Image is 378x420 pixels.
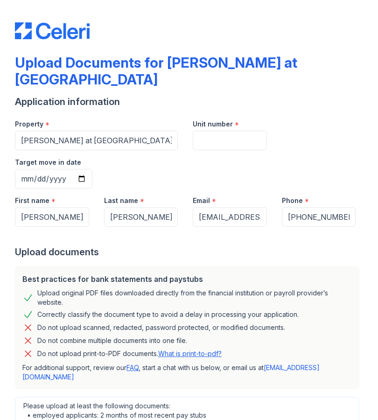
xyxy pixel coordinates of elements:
label: Phone [282,196,303,205]
div: Upload Documents for [PERSON_NAME] at [GEOGRAPHIC_DATA] [15,54,363,88]
div: Application information [15,95,363,108]
label: Email [193,196,210,205]
label: First name [15,196,49,205]
div: Upload documents [15,245,363,259]
label: Last name [104,196,138,205]
img: CE_Logo_Blue-a8612792a0a2168367f1c8372b55b34899dd931a85d93a1a3d3e32e68fde9ad4.png [15,22,90,39]
div: Best practices for bank statements and paystubs [22,273,352,285]
p: Do not upload print-to-PDF documents. [37,349,222,358]
a: FAQ [126,364,139,371]
label: Property [15,119,43,129]
p: For additional support, review our , start a chat with us below, or email us at [22,363,352,382]
a: [EMAIL_ADDRESS][DOMAIN_NAME] [22,364,320,381]
div: Upload original PDF files downloaded directly from the financial institution or payroll provider’... [37,288,352,307]
label: Unit number [193,119,233,129]
label: Target move in date [15,158,81,167]
a: What is print-to-pdf? [158,350,222,357]
div: Do not upload scanned, redacted, password protected, or modified documents. [37,322,285,333]
div: Do not combine multiple documents into one file. [37,335,187,346]
div: Correctly classify the document type to avoid a delay in processing your application. [37,309,299,320]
